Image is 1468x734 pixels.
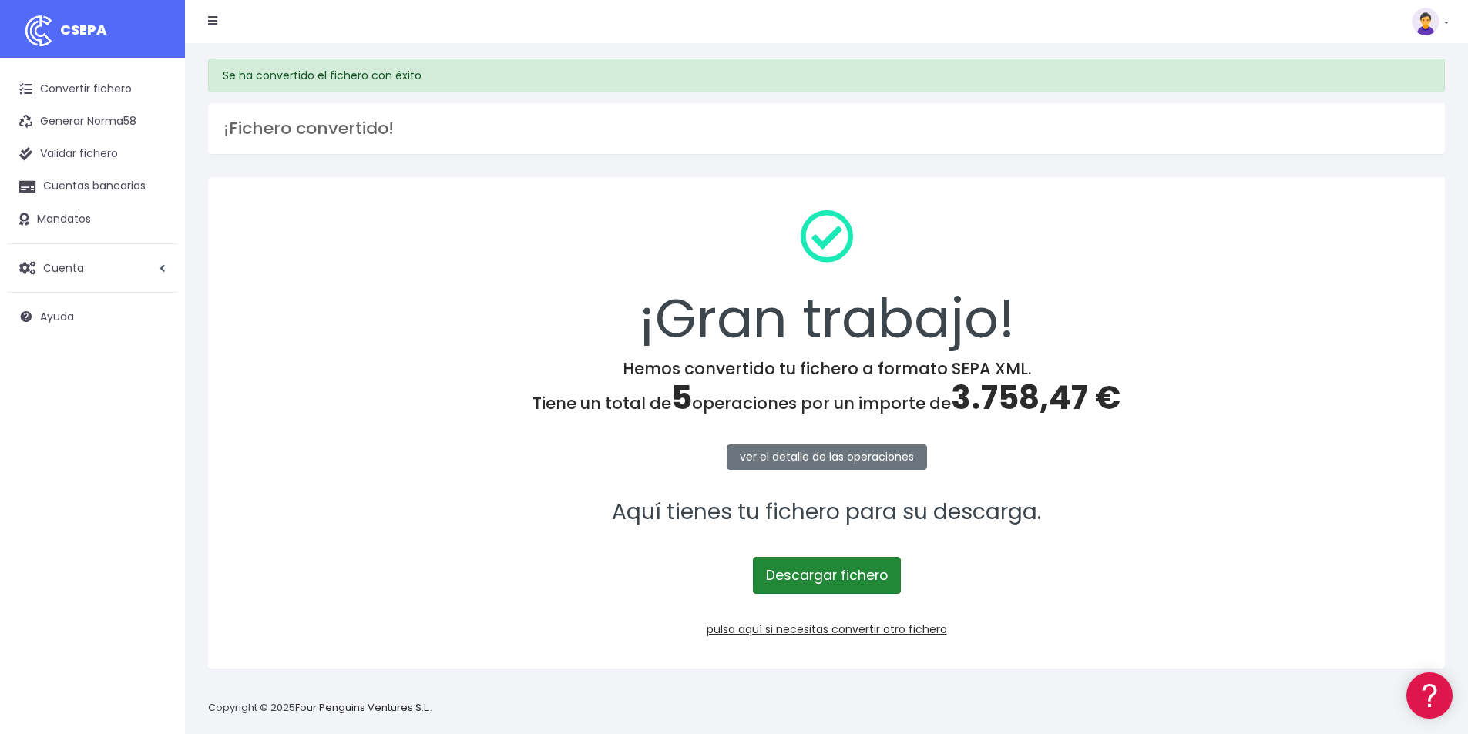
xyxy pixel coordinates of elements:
a: Cuenta [8,252,177,284]
span: Ayuda [40,309,74,324]
p: Aquí tienes tu fichero para su descarga. [228,495,1425,530]
a: Cuentas bancarias [8,170,177,203]
span: 5 [671,375,692,421]
span: 3.758,47 € [951,375,1120,421]
a: Descargar fichero [753,557,901,594]
div: ¡Gran trabajo! [228,197,1425,359]
a: Four Penguins Ventures S.L. [295,700,430,715]
a: ver el detalle de las operaciones [727,444,927,470]
h4: Hemos convertido tu fichero a formato SEPA XML. Tiene un total de operaciones por un importe de [228,359,1425,417]
span: CSEPA [60,20,107,39]
a: Convertir fichero [8,73,177,106]
h3: ¡Fichero convertido! [223,119,1429,139]
img: profile [1412,8,1439,35]
img: logo [19,12,58,50]
a: Validar fichero [8,138,177,170]
a: Ayuda [8,300,177,333]
div: Se ha convertido el fichero con éxito [208,59,1445,92]
span: Cuenta [43,260,84,275]
a: Generar Norma58 [8,106,177,138]
a: pulsa aquí si necesitas convertir otro fichero [707,622,947,637]
a: Mandatos [8,203,177,236]
p: Copyright © 2025 . [208,700,432,716]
